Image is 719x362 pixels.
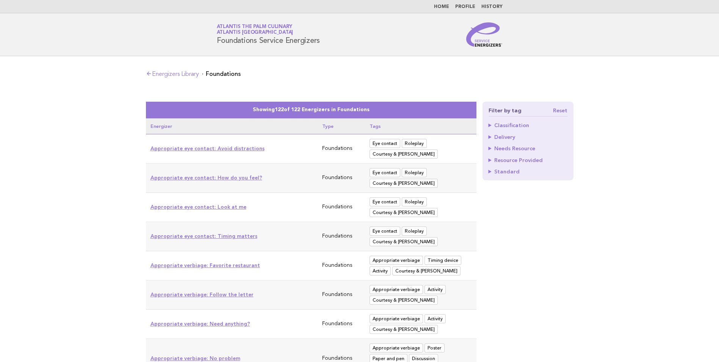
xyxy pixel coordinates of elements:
[318,118,365,134] th: Type
[489,146,567,151] summary: Needs Resource
[402,227,427,236] span: Roleplay
[425,256,461,265] span: Timing device
[466,22,503,47] img: Service Energizers
[370,256,423,265] span: Appropriate verbiage
[481,5,503,9] a: History
[150,291,254,297] a: Appropriate verbiage: Follow the letter
[318,251,365,280] td: Foundations
[425,314,446,323] span: Activity
[150,175,262,181] a: Appropriate eye contact: How do you feel?
[370,208,438,217] span: Courtesy & Manners
[370,179,438,188] span: Courtesy & Manners
[318,310,365,339] td: Foundations
[489,134,567,140] summary: Delivery
[402,197,427,206] span: Roleplay
[370,343,423,353] span: Appropriate verbiage
[392,266,461,275] span: Courtesy & Manners
[455,5,475,9] a: Profile
[217,30,293,35] span: Atlantis [GEOGRAPHIC_DATA]
[425,343,445,353] span: Poster
[370,139,400,148] span: Eye contact
[150,233,257,239] a: Appropriate eye contact: Timing matters
[318,164,365,193] td: Foundations
[402,168,427,177] span: Roleplay
[365,118,476,134] th: Tags
[318,222,365,251] td: Foundations
[370,197,400,206] span: Eye contact
[150,321,250,327] a: Appropriate verbiage: Need anything?
[275,107,284,112] span: 122
[370,227,400,236] span: Eye contact
[425,285,446,294] span: Activity
[202,71,241,77] li: Foundations
[217,24,293,35] a: Atlantis The Palm CulinaryAtlantis [GEOGRAPHIC_DATA]
[146,102,476,118] caption: Showing of 122 Energizers in Foundations
[402,139,427,148] span: Roleplay
[150,262,260,268] a: Appropriate verbiage: Favorite restaurant
[553,108,567,113] a: Reset
[370,325,438,334] span: Courtesy & Manners
[370,266,391,275] span: Activity
[150,204,246,210] a: Appropriate eye contact: Look at me
[370,296,438,305] span: Courtesy & Manners
[370,285,423,294] span: Appropriate verbiage
[146,71,199,77] a: Energizers Library
[370,237,438,246] span: Courtesy & Manners
[318,280,365,310] td: Foundations
[370,168,400,177] span: Eye contact
[489,123,567,128] summary: Classification
[318,193,365,222] td: Foundations
[489,108,567,116] h4: Filter by tag
[489,157,567,163] summary: Resource Provided
[434,5,449,9] a: Home
[150,355,240,361] a: Appropriate verbiage: No problem
[370,314,423,323] span: Appropriate verbiage
[150,145,265,151] a: Appropriate eye contact: Avoid distractions
[318,134,365,164] td: Foundations
[146,118,318,134] th: Energizer
[217,25,320,44] h1: Foundations Service Energizers
[489,169,567,174] summary: Standard
[370,150,438,159] span: Courtesy & Manners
